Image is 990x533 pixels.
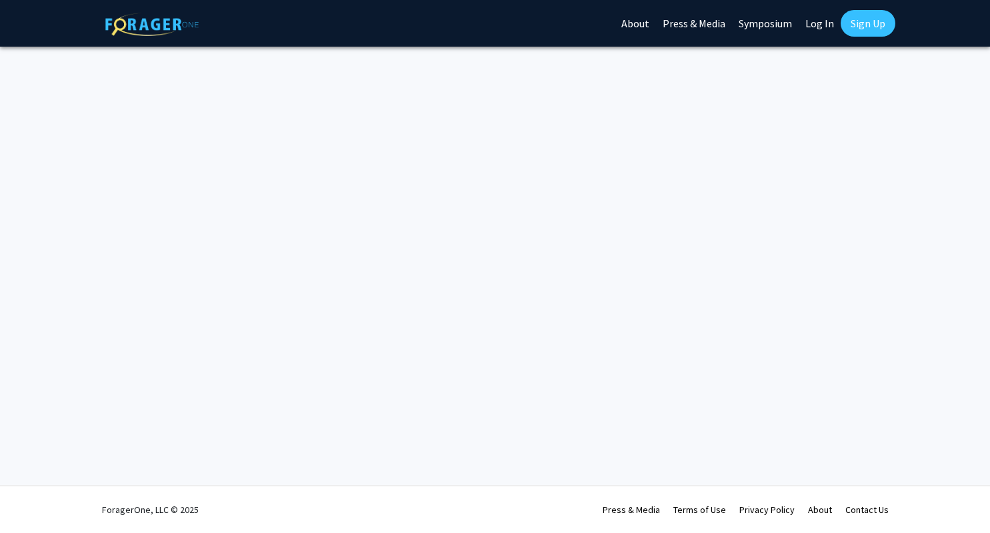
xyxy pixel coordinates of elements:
img: ForagerOne Logo [105,13,199,36]
a: Press & Media [603,504,660,516]
a: Privacy Policy [739,504,795,516]
a: Sign Up [841,10,895,37]
a: About [808,504,832,516]
a: Contact Us [845,504,889,516]
a: Terms of Use [673,504,726,516]
div: ForagerOne, LLC © 2025 [102,486,199,533]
